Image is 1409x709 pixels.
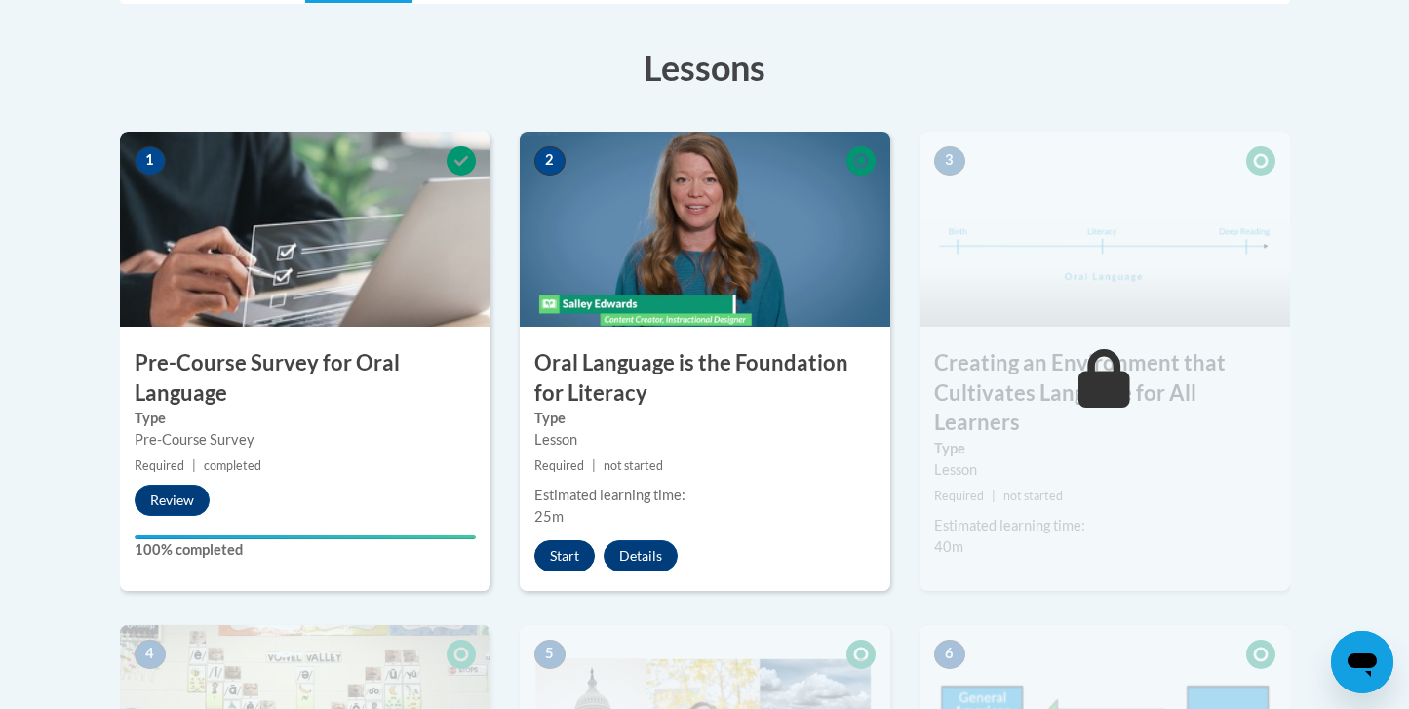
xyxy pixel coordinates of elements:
[135,146,166,176] span: 1
[135,640,166,669] span: 4
[192,458,196,473] span: |
[920,348,1290,438] h3: Creating an Environment that Cultivates Language for All Learners
[934,640,965,669] span: 6
[534,408,876,429] label: Type
[520,348,890,409] h3: Oral Language is the Foundation for Literacy
[534,458,584,473] span: Required
[120,132,490,327] img: Course Image
[534,146,566,176] span: 2
[135,429,476,451] div: Pre-Course Survey
[992,489,996,503] span: |
[934,538,963,555] span: 40m
[135,485,210,516] button: Review
[934,146,965,176] span: 3
[520,132,890,327] img: Course Image
[135,458,184,473] span: Required
[1331,631,1393,693] iframe: Button to launch messaging window
[604,458,663,473] span: not started
[534,640,566,669] span: 5
[1003,489,1063,503] span: not started
[934,459,1275,481] div: Lesson
[534,508,564,525] span: 25m
[120,348,490,409] h3: Pre-Course Survey for Oral Language
[135,539,476,561] label: 100% completed
[604,540,678,571] button: Details
[934,515,1275,536] div: Estimated learning time:
[534,540,595,571] button: Start
[534,485,876,506] div: Estimated learning time:
[592,458,596,473] span: |
[120,43,1290,92] h3: Lessons
[934,438,1275,459] label: Type
[920,132,1290,327] img: Course Image
[534,429,876,451] div: Lesson
[934,489,984,503] span: Required
[204,458,261,473] span: completed
[135,408,476,429] label: Type
[135,535,476,539] div: Your progress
